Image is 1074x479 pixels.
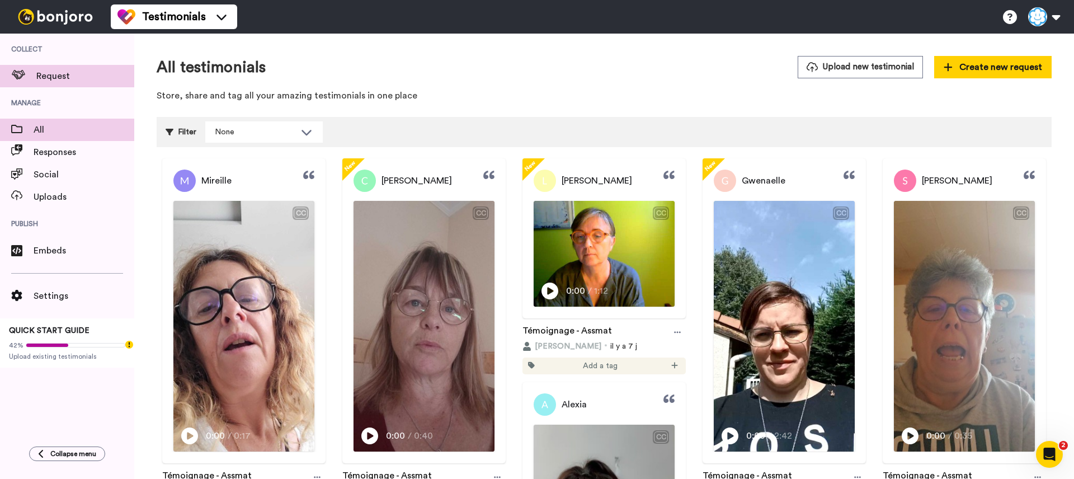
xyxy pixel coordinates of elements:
[228,429,232,443] span: /
[894,201,1035,452] img: Video Thumbnail
[157,59,266,76] h1: All testimonials
[521,157,539,175] span: New
[798,56,923,78] button: Upload new testimonial
[173,201,314,452] img: Video Thumbnail
[294,208,308,219] div: CC
[534,170,556,192] img: Profile Picture
[234,429,253,443] span: 0:17
[124,340,134,350] div: Tooltip anchor
[954,429,974,443] span: 0:35
[522,341,686,352] div: il y a 7 j
[354,201,494,452] img: Video Thumbnail
[948,429,952,443] span: /
[714,170,736,192] img: Profile Picture
[1059,441,1068,450] span: 2
[36,69,134,83] span: Request
[566,284,586,298] span: 0:00
[654,431,668,443] div: CC
[583,360,618,372] span: Add a tag
[408,429,412,443] span: /
[386,429,406,443] span: 0:00
[341,157,359,175] span: New
[926,429,946,443] span: 0:00
[13,9,97,25] img: bj-logo-header-white.svg
[562,174,632,187] span: [PERSON_NAME]
[534,393,556,416] img: Profile Picture
[166,121,196,143] div: Filter
[34,168,134,181] span: Social
[34,289,134,303] span: Settings
[354,170,376,192] img: Profile Picture
[522,341,601,352] button: [PERSON_NAME]
[746,429,766,443] span: 0:00
[474,208,488,219] div: CC
[201,174,232,187] span: Mireille
[522,324,612,341] a: Témoignage - Assmat
[944,60,1042,74] span: Create new request
[157,90,1052,102] p: Store, share and tag all your amazing testimonials in one place
[34,190,134,204] span: Uploads
[742,174,785,187] span: Gwenaelle
[934,56,1052,78] button: Create new request
[142,9,206,25] span: Testimonials
[894,170,916,192] img: Profile Picture
[654,208,668,219] div: CC
[9,352,125,361] span: Upload existing testimonials
[1036,441,1063,468] iframe: Intercom live chat
[534,201,675,307] img: Video Thumbnail
[774,429,794,443] span: 2:42
[562,398,587,411] span: Alexia
[50,449,96,458] span: Collapse menu
[1014,208,1028,219] div: CC
[414,429,434,443] span: 0:40
[34,145,134,159] span: Responses
[588,284,592,298] span: /
[29,447,105,461] button: Collapse menu
[535,341,601,352] span: [PERSON_NAME]
[594,284,614,298] span: 1:12
[9,341,23,350] span: 42%
[714,201,855,452] img: Video Thumbnail
[34,244,134,257] span: Embeds
[381,174,452,187] span: [PERSON_NAME]
[173,170,196,192] img: Profile Picture
[34,123,134,137] span: All
[206,429,225,443] span: 0:00
[922,174,992,187] span: [PERSON_NAME]
[701,157,719,175] span: New
[9,327,89,335] span: QUICK START GUIDE
[834,208,848,219] div: CC
[117,8,135,26] img: tm-color.svg
[768,429,772,443] span: /
[215,126,295,138] div: None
